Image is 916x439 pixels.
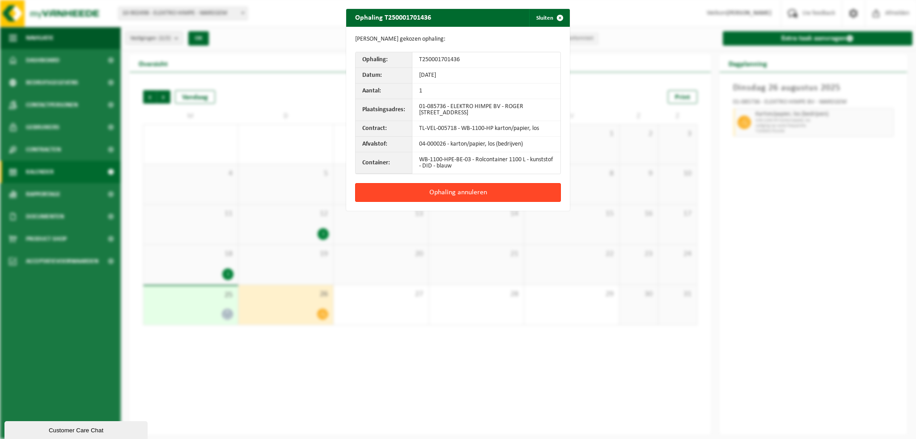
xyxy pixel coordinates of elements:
[356,152,412,174] th: Container:
[356,68,412,84] th: Datum:
[412,68,560,84] td: [DATE]
[355,36,561,43] p: [PERSON_NAME] gekozen ophaling:
[356,84,412,99] th: Aantal:
[412,84,560,99] td: 1
[4,419,149,439] iframe: chat widget
[412,137,560,152] td: 04-000026 - karton/papier, los (bedrijven)
[412,152,560,174] td: WB-1100-HPE-BE-03 - Rolcontainer 1100 L - kunststof - DID - blauw
[412,121,560,137] td: TL-VEL-005718 - WB-1100-HP karton/papier, los
[356,52,412,68] th: Ophaling:
[355,183,561,202] button: Ophaling annuleren
[412,99,560,121] td: 01-085736 - ELEKTRO HIMPE BV - ROGER [STREET_ADDRESS]
[356,137,412,152] th: Afvalstof:
[529,9,569,27] button: Sluiten
[412,52,560,68] td: T250001701436
[346,9,440,26] h2: Ophaling T250001701436
[356,121,412,137] th: Contract:
[356,99,412,121] th: Plaatsingsadres:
